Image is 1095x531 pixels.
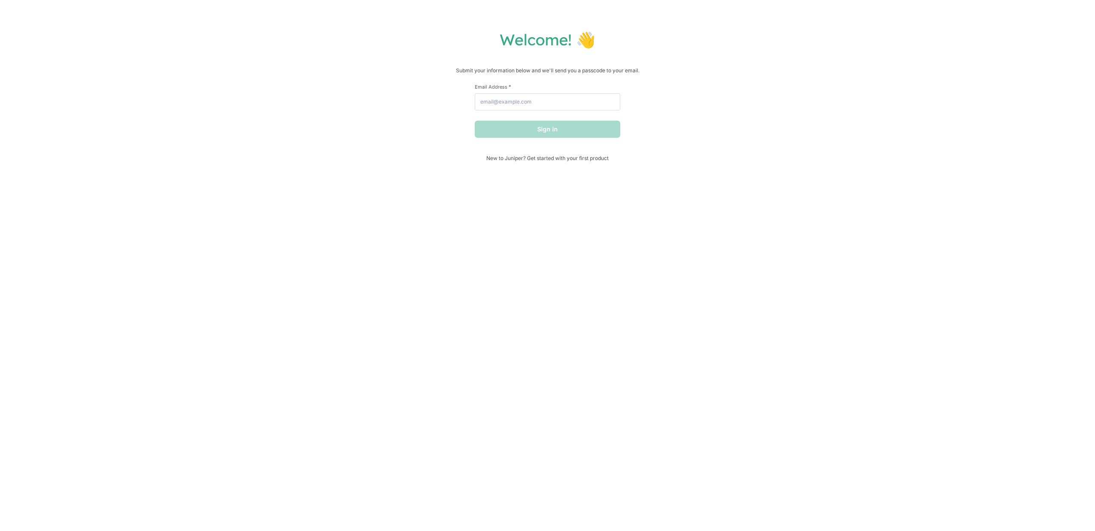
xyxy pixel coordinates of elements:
span: New to Juniper? Get started with your first product [475,155,620,161]
input: email@example.com [475,93,620,110]
label: Email Address [475,83,620,90]
span: This field is required. [509,83,511,90]
h1: Welcome! 👋 [9,30,1086,49]
p: Submit your information below and we'll send you a passcode to your email. [9,66,1086,75]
